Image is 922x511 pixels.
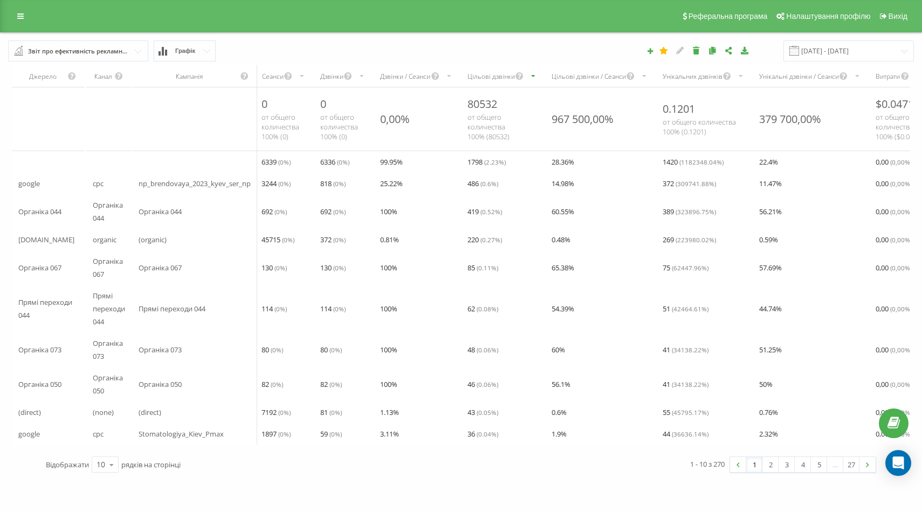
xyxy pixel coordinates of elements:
span: ( 34138.22 %) [672,345,708,354]
a: 27 [843,457,859,472]
div: Канал [93,72,115,81]
span: 48 [467,343,498,356]
span: Органіка 073 [139,343,182,356]
span: ( 0 %) [274,263,287,272]
span: ( 0.06 %) [477,380,498,389]
span: ( 0 %) [333,179,346,188]
span: ( 0 %) [329,345,342,354]
span: 130 [320,261,346,274]
span: ( 0 %) [278,158,291,166]
span: ( 309741.88 %) [676,179,716,188]
span: ( 0,00 %) [890,235,912,244]
span: 114 [262,302,287,315]
span: от общего количества 100% ( 0 ) [320,112,358,141]
span: 6339 [262,155,291,168]
span: 372 [320,233,346,246]
span: 100 % [380,205,397,218]
span: Органіка 073 [93,337,126,363]
div: … [827,457,843,472]
span: от общего количества 100% ( 0.1201 ) [663,117,736,137]
span: 65.38 % [552,261,574,274]
span: 0,00 [876,233,912,246]
span: 0,00 [876,155,912,168]
div: Унікальні дзвінки / Сеанси [759,72,839,81]
span: ( 0 %) [271,380,283,389]
span: 7192 [262,406,291,419]
a: 2 [762,457,779,472]
span: ( 45795.17 %) [672,408,708,417]
span: 81 [320,406,342,419]
span: 0.6 % [552,406,567,419]
span: 54.39 % [552,302,574,315]
div: Цільові дзвінки [467,72,515,81]
span: Органіка 067 [93,255,126,281]
span: ( 1182348.04 %) [679,158,724,166]
div: 0,00% [380,112,410,126]
span: ( 0 %) [333,207,346,216]
span: Графік [175,47,195,54]
span: 0.59 % [759,233,778,246]
span: Органіка 050 [93,371,126,397]
div: Open Intercom Messenger [885,450,911,476]
span: ( 0.08 %) [477,304,498,313]
span: 130 [262,261,287,274]
span: ( 0.52 %) [480,207,502,216]
span: ( 0 %) [278,408,291,417]
span: organic [93,233,116,246]
span: ( 0,00 %) [890,158,912,166]
span: 100 % [380,302,397,315]
span: 692 [320,205,346,218]
div: Унікальних дзвінків [663,72,723,81]
i: Поділитися налаштуваннями звіту [724,46,733,54]
span: Органіка 050 [139,378,182,391]
span: ( 0 %) [333,235,346,244]
span: ( 0,00 %) [890,345,912,354]
span: ( 0.06 %) [477,345,498,354]
span: 41 [663,378,708,391]
span: ( 0.6 %) [480,179,498,188]
span: 44.74 % [759,302,782,315]
span: google [18,427,40,440]
span: 0,00 [876,177,912,190]
span: ( 0,00 %) [890,263,912,272]
span: 100 % [380,378,397,391]
span: ( 0 %) [329,380,342,389]
span: 0,00 [876,343,912,356]
span: (none) [93,406,114,419]
span: cpc [93,427,104,440]
span: ( 0 %) [333,304,346,313]
span: 56.1 % [552,378,570,391]
span: 6336 [320,155,349,168]
span: ( 42464.61 %) [672,304,708,313]
span: ( 0,00 %) [890,380,912,389]
span: ( 223980.02 %) [676,235,716,244]
span: от общего количества 100% ( 80532 ) [467,112,510,141]
span: 22.4 % [759,155,778,168]
span: 43 [467,406,498,419]
span: 60.55 % [552,205,574,218]
span: np_brendovaya_2023_kyev_ser_np [139,177,251,190]
span: 62 [467,302,498,315]
span: Відображати [46,460,89,469]
div: Витрати [876,72,900,81]
span: ( 0 %) [274,207,287,216]
span: 389 [663,205,716,218]
span: Органіка 044 [93,199,126,224]
span: ( 0,00 %) [890,304,912,313]
span: ( 36636.14 %) [672,430,708,438]
span: ( 0.04 %) [477,430,498,438]
i: Завантажити звіт [740,46,749,54]
span: 1.9 % [552,427,567,440]
span: 36 [467,427,498,440]
span: 55 [663,406,708,419]
span: Прямі переходи 044 [139,302,205,315]
span: 0 [320,97,326,111]
span: (direct) [139,406,161,419]
span: 0,00 [876,406,912,419]
span: ( 0 %) [329,408,342,417]
span: ( 0.11 %) [477,263,498,272]
span: 46 [467,378,498,391]
span: Реферальна програма [689,12,768,21]
span: 80532 [467,97,497,111]
span: ( 0 %) [278,179,291,188]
